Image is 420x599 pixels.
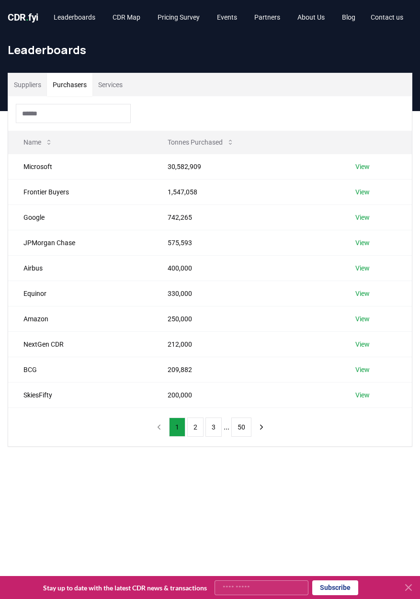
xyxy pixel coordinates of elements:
a: CDR Map [105,9,148,26]
a: View [355,263,370,273]
span: . [26,11,29,23]
a: Events [209,9,245,26]
a: Leaderboards [46,9,103,26]
a: View [355,238,370,248]
button: Tonnes Purchased [160,133,242,152]
li: ... [224,421,229,433]
td: Airbus [8,255,152,281]
a: About Us [290,9,332,26]
button: Name [16,133,60,152]
td: NextGen CDR [8,331,152,357]
td: BCG [8,357,152,382]
a: Blog [334,9,363,26]
span: CDR fyi [8,11,38,23]
a: CDR.fyi [8,11,38,24]
td: 1,547,058 [152,179,340,204]
button: Purchasers [47,73,92,96]
td: 209,882 [152,357,340,382]
a: View [355,162,370,171]
button: 50 [231,418,251,437]
a: View [355,390,370,400]
a: Contact us [363,9,411,26]
button: Services [92,73,128,96]
button: 3 [205,418,222,437]
td: 250,000 [152,306,340,331]
td: JPMorgan Chase [8,230,152,255]
td: SkiesFifty [8,382,152,407]
td: Frontier Buyers [8,179,152,204]
a: View [355,365,370,374]
nav: Main [46,9,363,26]
td: 30,582,909 [152,154,340,179]
button: next page [253,418,270,437]
td: 400,000 [152,255,340,281]
td: Equinor [8,281,152,306]
a: View [355,339,370,349]
button: Suppliers [8,73,47,96]
a: View [355,213,370,222]
td: 330,000 [152,281,340,306]
td: 212,000 [152,331,340,357]
a: View [355,289,370,298]
button: 2 [187,418,204,437]
td: 200,000 [152,382,340,407]
td: 575,593 [152,230,340,255]
td: Microsoft [8,154,152,179]
td: Google [8,204,152,230]
button: 1 [169,418,185,437]
a: View [355,314,370,324]
h1: Leaderboards [8,42,412,57]
td: 742,265 [152,204,340,230]
td: Amazon [8,306,152,331]
a: Pricing Survey [150,9,207,26]
a: View [355,187,370,197]
a: Partners [247,9,288,26]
